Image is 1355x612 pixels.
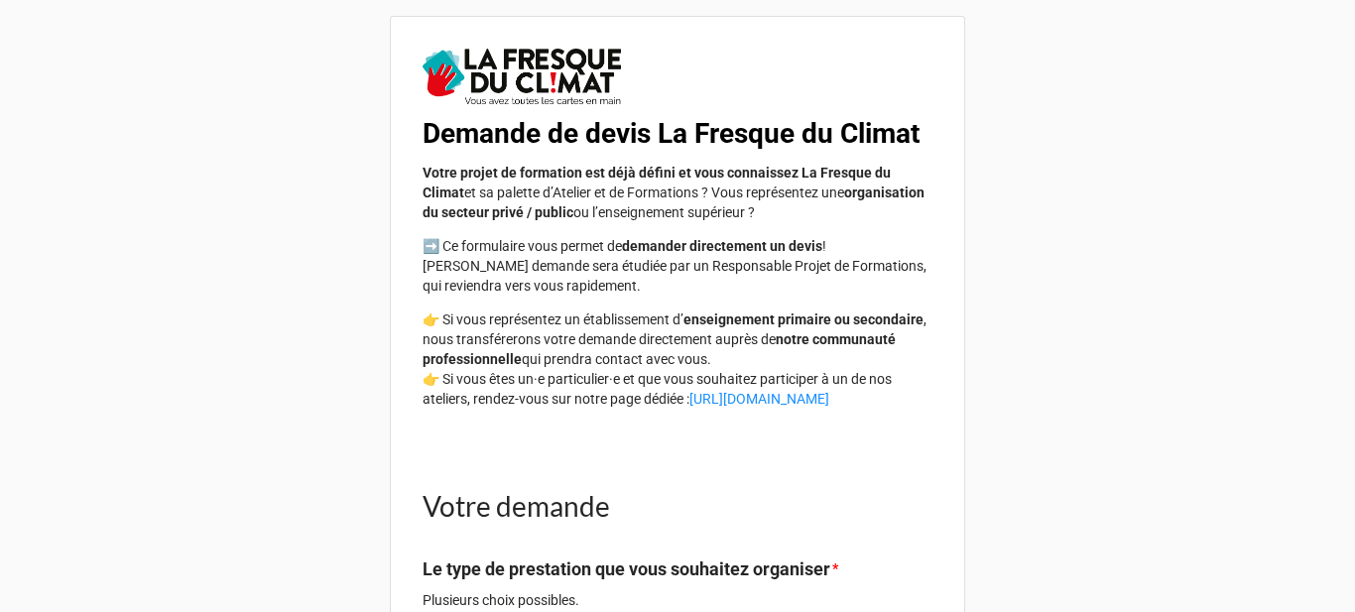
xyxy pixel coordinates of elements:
p: et sa palette d’Atelier et de Formations ? Vous représentez une ou l’enseignement supérieur ? [423,163,932,222]
b: Demande de devis La Fresque du Climat [423,117,920,150]
strong: organisation du secteur privé / public [423,184,924,220]
label: Le type de prestation que vous souhaitez organiser [423,555,830,583]
strong: enseignement primaire ou secondaire [683,311,924,327]
a: [URL][DOMAIN_NAME] [689,391,829,407]
img: logo-FDC-FR-normal-couleur.png [423,49,621,104]
p: 👉 Si vous représentez un établissement d’ , nous transférerons votre demande directement auprès d... [423,309,932,409]
strong: Votre projet de formation est déjà défini et vous connaissez La Fresque du Climat [423,165,891,200]
strong: notre communauté professionnelle [423,331,896,367]
p: ➡️ Ce formulaire vous permet de ! [PERSON_NAME] demande sera étudiée par un Responsable Projet de... [423,236,932,296]
h1: Votre demande [423,488,932,524]
strong: demander directement un devis [622,238,822,254]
